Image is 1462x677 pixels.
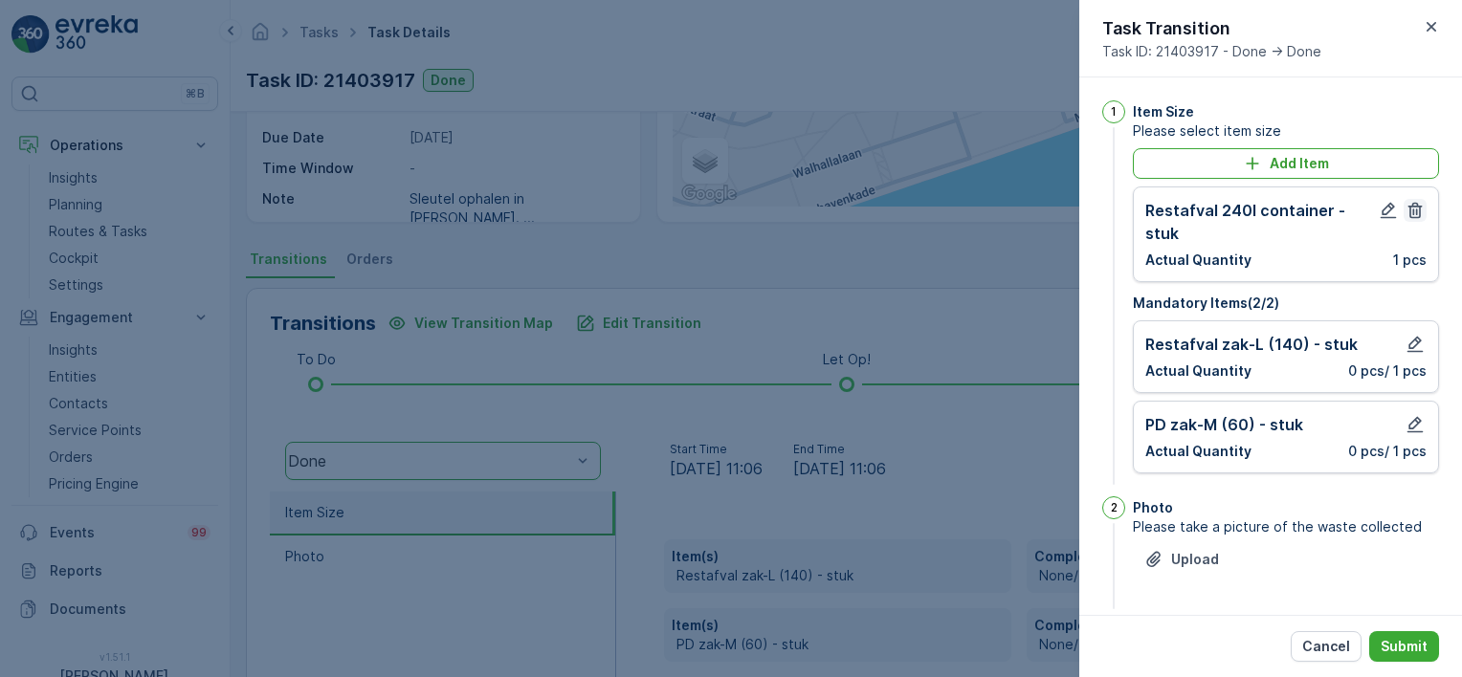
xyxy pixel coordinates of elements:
[1145,442,1252,461] p: Actual Quantity
[1102,496,1125,519] div: 2
[1348,361,1427,381] p: 0 pcs / 1 pcs
[1133,498,1173,517] p: Photo
[1133,517,1439,536] span: Please take a picture of the waste collected
[1291,631,1362,662] button: Cancel
[1102,15,1321,42] p: Task Transition
[1133,102,1194,121] p: Item Size
[1102,100,1125,123] div: 1
[1145,361,1252,381] p: Actual Quantity
[1145,333,1358,356] p: Restafval zak-L (140) - stuk
[1348,442,1427,461] p: 0 pcs / 1 pcs
[1381,637,1428,656] p: Submit
[1145,199,1377,245] p: Restafval 240l container - stuk
[1171,550,1219,569] p: Upload
[1145,251,1252,270] p: Actual Quantity
[1302,637,1350,656] p: Cancel
[1133,121,1439,141] span: Please select item size
[1393,251,1427,270] p: 1 pcs
[1270,154,1329,173] p: Add Item
[1133,544,1230,575] button: Upload File
[1102,42,1321,61] span: Task ID: 21403917 - Done -> Done
[1133,294,1439,313] p: Mandatory Items ( 2 / 2 )
[1145,413,1303,436] p: PD zak-M (60) - stuk
[1369,631,1439,662] button: Submit
[1133,148,1439,179] button: Add Item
